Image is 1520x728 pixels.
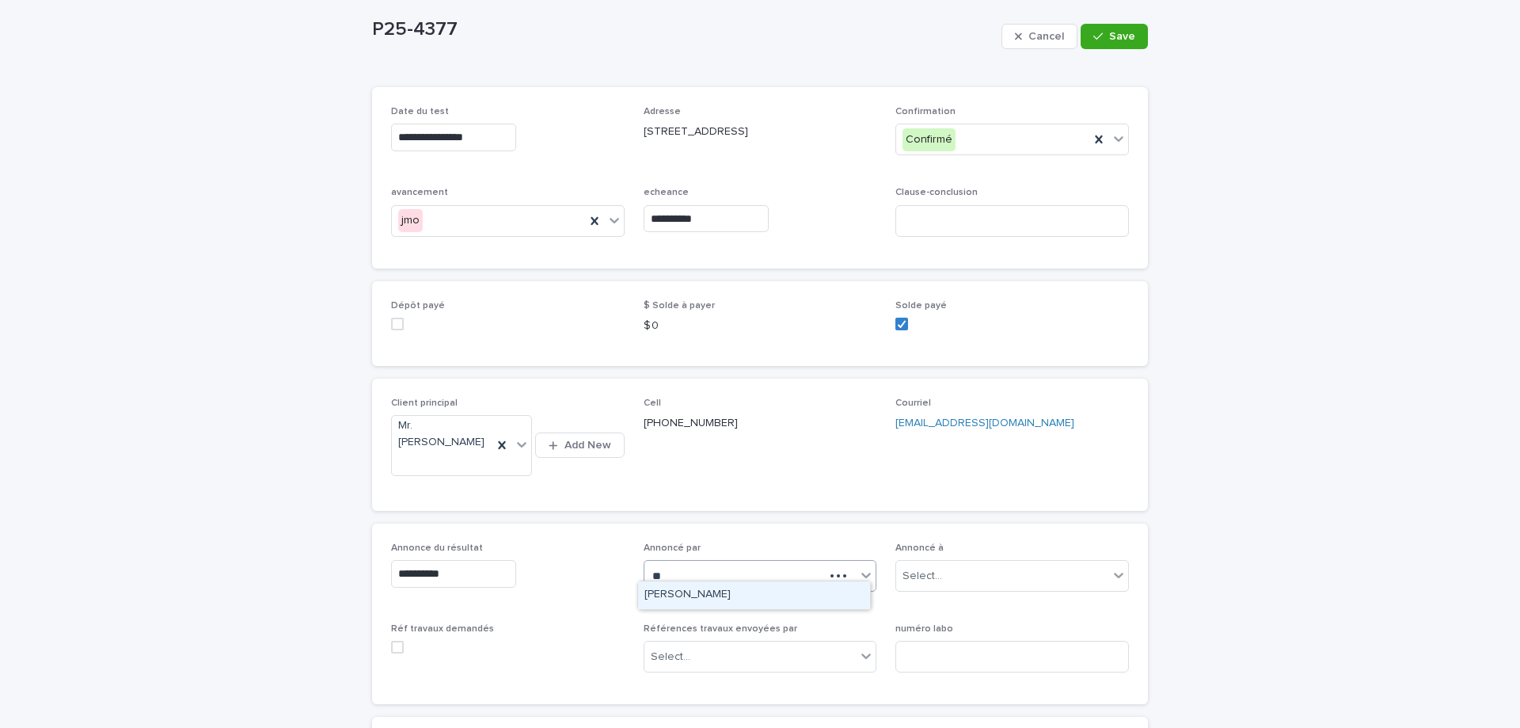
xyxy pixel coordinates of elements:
[644,543,701,553] span: Annoncé par
[895,543,944,553] span: Annoncé à
[398,209,423,232] div: jmo
[391,107,449,116] span: Date du test
[1081,24,1148,49] button: Save
[391,301,445,311] span: Dépôt payé
[1109,31,1135,42] span: Save
[535,433,624,458] button: Add New
[372,18,995,41] p: P25-4377
[902,568,942,585] div: Select...
[391,624,494,634] span: Réf travaux demandés
[644,301,715,311] span: $ Solde à payer
[644,624,797,634] span: Références travaux envoyées par
[644,318,877,334] p: $ 0
[644,415,877,432] p: [PHONE_NUMBER]
[391,398,458,408] span: Client principal
[1028,31,1064,42] span: Cancel
[895,188,978,197] span: Clause-conclusion
[895,398,931,408] span: Courriel
[644,107,681,116] span: Adresse
[644,398,661,408] span: Cell
[391,543,483,553] span: Annonce du résultat
[644,124,877,140] p: [STREET_ADDRESS]
[895,301,947,311] span: Solde payé
[638,581,870,609] div: Mélanie Mathieu
[902,128,956,151] div: Confirmé
[895,107,956,116] span: Confirmation
[895,417,1074,429] a: [EMAIL_ADDRESS][DOMAIN_NAME]
[398,417,486,451] span: Mr. [PERSON_NAME]
[1001,24,1077,49] button: Cancel
[391,188,448,197] span: avancement
[895,624,953,634] span: numéro labo
[564,440,611,451] span: Add New
[644,188,689,197] span: echeance
[651,649,690,665] div: Select...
